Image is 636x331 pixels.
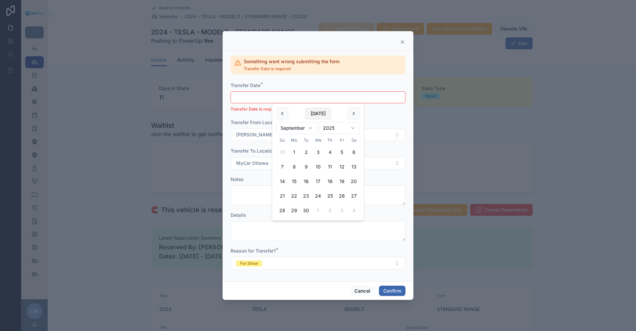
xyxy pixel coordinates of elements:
h2: Something went wrong submitting the form [244,58,340,65]
button: Friday, September 26th, 2025 [336,190,348,202]
button: Select Button [231,257,405,269]
button: Today, Thursday, September 4th, 2025 [324,146,336,158]
button: Friday, September 19th, 2025 [336,175,348,187]
button: Saturday, September 6th, 2025 [348,146,360,158]
button: Sunday, August 31st, 2025 [276,146,288,158]
button: Wednesday, October 1st, 2025 [312,205,324,216]
th: Sunday [276,137,288,144]
button: Monday, September 1st, 2025 [288,146,300,158]
button: Saturday, October 4th, 2025 [348,205,360,216]
th: Saturday [348,137,360,144]
button: Select Button [231,128,405,141]
button: Tuesday, September 9th, 2025 [300,161,312,173]
button: Saturday, September 20th, 2025 [348,175,360,187]
button: Friday, September 12th, 2025 [336,161,348,173]
th: Tuesday [300,137,312,144]
button: Sunday, September 28th, 2025 [276,205,288,216]
table: September 2025 [276,137,360,216]
th: Thursday [324,137,336,144]
button: Thursday, September 11th, 2025 [324,161,336,173]
button: Tuesday, September 30th, 2025 [300,205,312,216]
button: [DATE] [305,108,331,119]
span: [PERSON_NAME] [236,131,274,138]
span: Transfer Date is required [244,66,340,71]
button: Tuesday, September 2nd, 2025 [300,146,312,158]
button: Thursday, September 18th, 2025 [324,175,336,187]
button: Monday, September 15th, 2025 [288,175,300,187]
button: Sunday, September 21st, 2025 [276,190,288,202]
button: Tuesday, September 23rd, 2025 [300,190,312,202]
span: Details [231,212,246,218]
button: Wednesday, September 3rd, 2025 [312,146,324,158]
button: Saturday, September 13th, 2025 [348,161,360,173]
button: Saturday, September 27th, 2025 [348,190,360,202]
button: Select Button [231,157,405,169]
button: Tuesday, September 16th, 2025 [300,175,312,187]
div: For Show [240,260,258,266]
button: Sunday, September 7th, 2025 [276,161,288,173]
span: Transfer From Location [231,119,281,125]
span: Notes [231,176,244,182]
th: Friday [336,137,348,144]
button: Cancel [350,286,375,296]
button: Thursday, October 2nd, 2025 [324,205,336,216]
button: Thursday, September 25th, 2025 [324,190,336,202]
th: Monday [288,137,300,144]
button: Wednesday, September 17th, 2025 [312,175,324,187]
span: Transfer Date [231,82,260,88]
button: Sunday, September 14th, 2025 [276,175,288,187]
button: Confirm [379,286,405,296]
button: Wednesday, September 24th, 2025 [312,190,324,202]
span: Transfer To Location [231,148,276,154]
button: Monday, September 29th, 2025 [288,205,300,216]
button: Wednesday, September 10th, 2025 [312,161,324,173]
span: Reason for Transfer? [231,248,276,254]
button: Friday, October 3rd, 2025 [336,205,348,216]
span: MyCar Ottawa [236,160,268,166]
button: Monday, September 8th, 2025 [288,161,300,173]
button: Friday, September 5th, 2025 [336,146,348,158]
p: Transfer Date is required [231,106,405,113]
th: Wednesday [312,137,324,144]
button: Monday, September 22nd, 2025 [288,190,300,202]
